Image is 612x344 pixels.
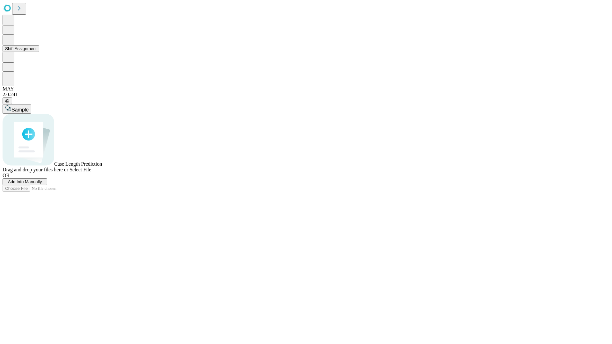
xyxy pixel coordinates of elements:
[3,86,609,92] div: MAY
[8,179,42,184] span: Add Info Manually
[5,98,10,103] span: @
[3,92,609,97] div: 2.0.241
[69,167,91,172] span: Select File
[54,161,102,167] span: Case Length Prediction
[11,107,29,112] span: Sample
[3,104,31,114] button: Sample
[3,178,47,185] button: Add Info Manually
[3,167,68,172] span: Drag and drop your files here or
[3,97,12,104] button: @
[3,173,10,178] span: OR
[3,45,39,52] button: Shift Assignment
